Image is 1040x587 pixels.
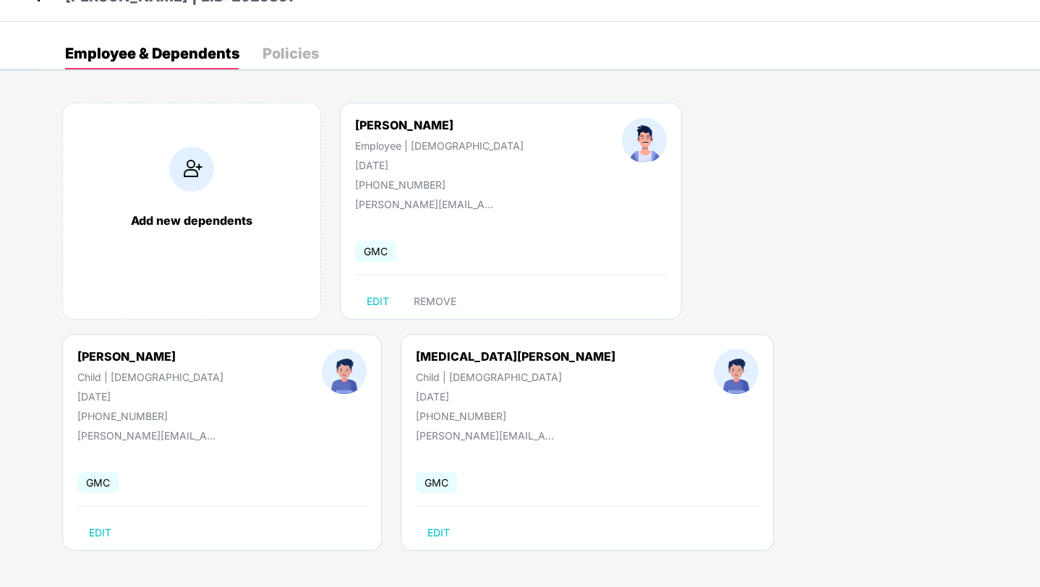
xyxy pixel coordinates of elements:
[355,179,524,191] div: [PHONE_NUMBER]
[77,521,123,544] button: EDIT
[402,290,468,313] button: REMOVE
[355,159,524,171] div: [DATE]
[322,349,367,394] img: profileImage
[416,410,615,422] div: [PHONE_NUMBER]
[89,527,111,539] span: EDIT
[77,472,119,493] span: GMC
[77,213,306,228] div: Add new dependents
[355,241,396,262] span: GMC
[65,46,239,61] div: Employee & Dependents
[77,349,223,364] div: [PERSON_NAME]
[169,147,214,192] img: addIcon
[416,521,461,544] button: EDIT
[416,390,615,403] div: [DATE]
[414,296,456,307] span: REMOVE
[714,349,759,394] img: profileImage
[77,429,222,442] div: [PERSON_NAME][EMAIL_ADDRESS][DOMAIN_NAME]
[427,527,450,539] span: EDIT
[355,140,524,152] div: Employee | [DEMOGRAPHIC_DATA]
[416,349,615,364] div: [MEDICAL_DATA][PERSON_NAME]
[416,472,457,493] span: GMC
[77,371,223,383] div: Child | [DEMOGRAPHIC_DATA]
[416,371,615,383] div: Child | [DEMOGRAPHIC_DATA]
[355,118,524,132] div: [PERSON_NAME]
[77,410,223,422] div: [PHONE_NUMBER]
[263,46,319,61] div: Policies
[355,290,401,313] button: EDIT
[367,296,389,307] span: EDIT
[622,118,667,163] img: profileImage
[416,429,561,442] div: [PERSON_NAME][EMAIL_ADDRESS][DOMAIN_NAME]
[77,390,223,403] div: [DATE]
[355,198,500,210] div: [PERSON_NAME][EMAIL_ADDRESS][DOMAIN_NAME]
